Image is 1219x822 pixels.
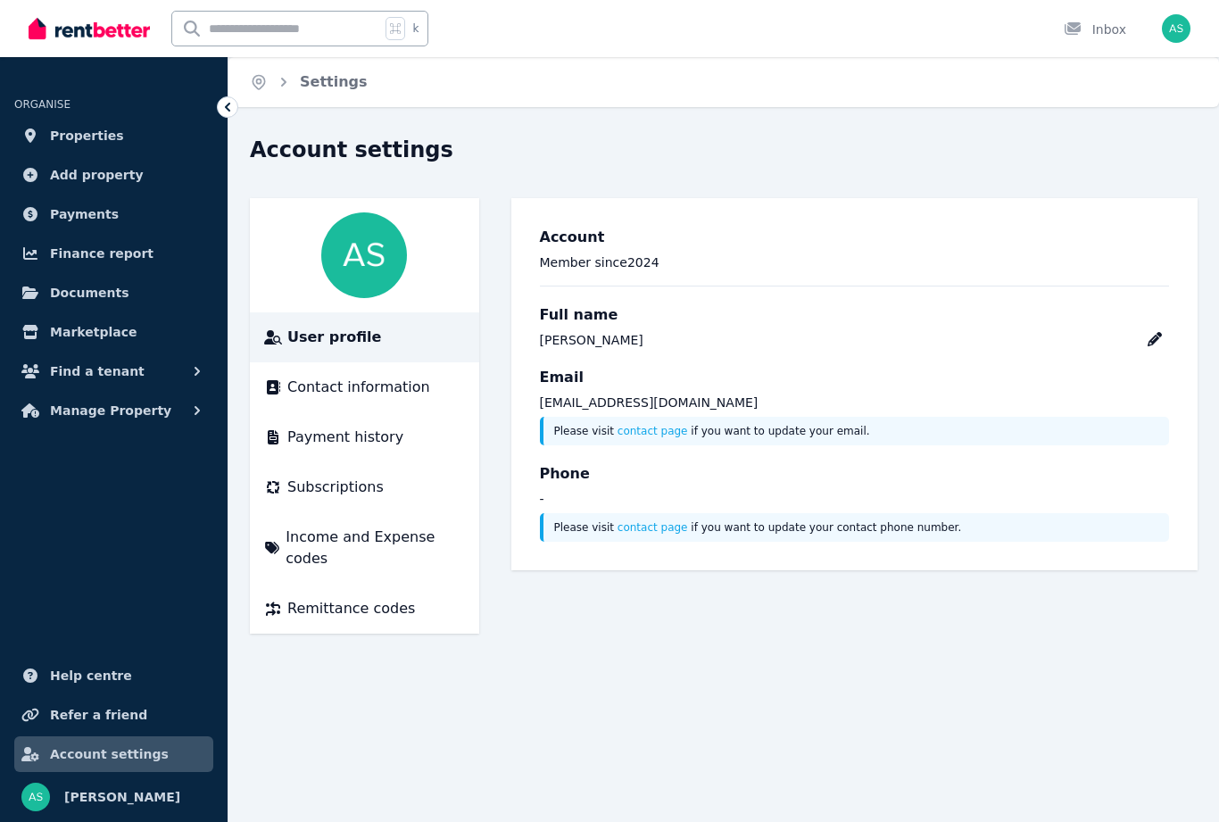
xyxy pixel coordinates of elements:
[50,282,129,303] span: Documents
[540,253,1170,271] p: Member since 2024
[540,394,1170,411] p: [EMAIL_ADDRESS][DOMAIN_NAME]
[618,425,688,437] a: contact page
[264,327,465,348] a: User profile
[540,227,1170,248] h3: Account
[264,598,465,619] a: Remittance codes
[50,164,144,186] span: Add property
[264,477,465,498] a: Subscriptions
[540,304,1170,326] h3: Full name
[64,786,180,808] span: [PERSON_NAME]
[50,203,119,225] span: Payments
[618,521,688,534] a: contact page
[21,783,50,811] img: Arthur Stansfield
[14,118,213,154] a: Properties
[50,704,147,726] span: Refer a friend
[1064,21,1126,38] div: Inbox
[14,353,213,389] button: Find a tenant
[554,424,1159,438] p: Please visit if you want to update your email.
[29,15,150,42] img: RentBetter
[412,21,419,36] span: k
[14,658,213,693] a: Help centre
[50,361,145,382] span: Find a tenant
[540,331,643,349] div: [PERSON_NAME]
[264,527,465,569] a: Income and Expense codes
[228,57,389,107] nav: Breadcrumb
[14,275,213,311] a: Documents
[14,236,213,271] a: Finance report
[14,314,213,350] a: Marketplace
[14,196,213,232] a: Payments
[264,377,465,398] a: Contact information
[287,327,381,348] span: User profile
[287,477,384,498] span: Subscriptions
[287,598,415,619] span: Remittance codes
[14,393,213,428] button: Manage Property
[14,157,213,193] a: Add property
[540,463,1170,485] h3: Phone
[50,665,132,686] span: Help centre
[50,125,124,146] span: Properties
[287,377,430,398] span: Contact information
[1162,14,1190,43] img: Arthur Stansfield
[287,427,403,448] span: Payment history
[14,697,213,733] a: Refer a friend
[50,400,171,421] span: Manage Property
[50,243,153,264] span: Finance report
[321,212,407,298] img: Arthur Stansfield
[300,73,368,90] a: Settings
[250,136,453,164] h1: Account settings
[540,367,1170,388] h3: Email
[14,736,213,772] a: Account settings
[50,743,169,765] span: Account settings
[554,520,1159,535] p: Please visit if you want to update your contact phone number.
[14,98,70,111] span: ORGANISE
[286,527,464,569] span: Income and Expense codes
[50,321,137,343] span: Marketplace
[264,427,465,448] a: Payment history
[540,490,1170,508] p: -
